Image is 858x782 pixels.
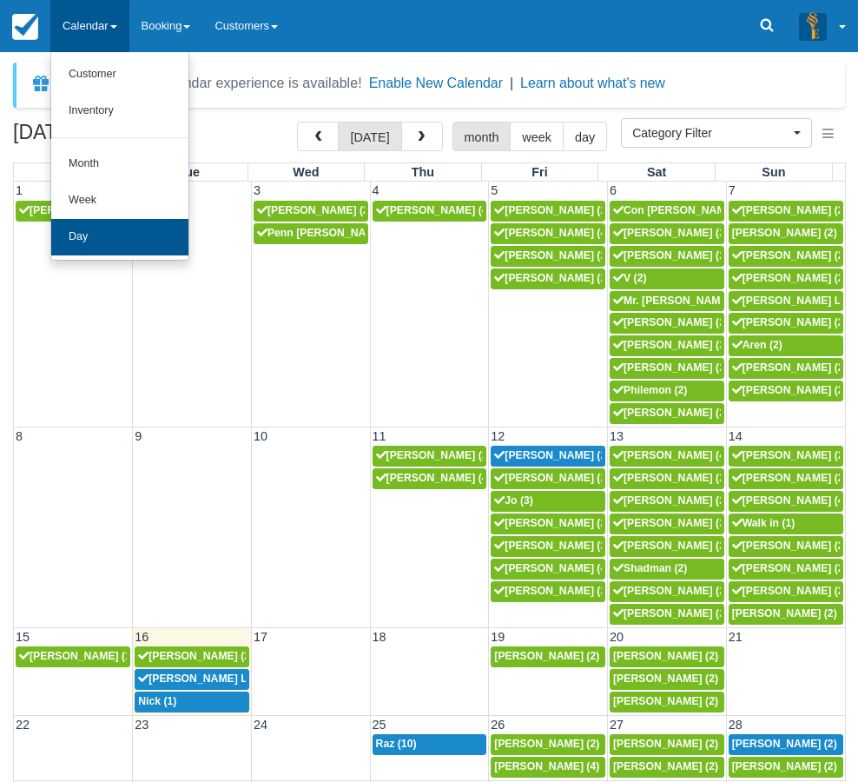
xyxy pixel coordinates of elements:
[613,227,729,239] span: [PERSON_NAME] (2)
[732,339,782,351] span: Aren (2)
[729,536,843,557] a: [PERSON_NAME] (2)
[491,559,605,580] a: [PERSON_NAME] (4)
[613,494,729,507] span: [PERSON_NAME] (2)
[613,585,729,597] span: [PERSON_NAME] (2)
[19,650,135,662] span: [PERSON_NAME] (1)
[254,223,368,244] a: Penn [PERSON_NAME] (2)
[729,358,843,379] a: [PERSON_NAME] (2)
[412,165,434,179] span: Thu
[613,738,718,750] span: [PERSON_NAME] (2)
[252,718,269,732] span: 24
[613,517,729,529] span: [PERSON_NAME] (2)
[732,361,848,374] span: [PERSON_NAME] (2)
[732,760,837,772] span: [PERSON_NAME] (2)
[729,313,843,334] a: [PERSON_NAME] (2)
[610,313,724,334] a: [PERSON_NAME] (2)
[613,650,718,662] span: [PERSON_NAME] (2)
[489,429,506,443] span: 12
[613,472,729,484] span: [PERSON_NAME] (2)
[371,718,388,732] span: 25
[729,201,843,222] a: [PERSON_NAME] (2)
[613,272,647,284] span: V (2)
[613,607,729,620] span: [PERSON_NAME] (2)
[613,249,729,262] span: [PERSON_NAME] (2)
[732,227,837,239] span: [PERSON_NAME] (2)
[252,183,262,197] span: 3
[613,316,729,328] span: [PERSON_NAME] (2)
[494,760,599,772] span: [PERSON_NAME] (4)
[494,650,599,662] span: [PERSON_NAME] (2)
[494,517,610,529] span: [PERSON_NAME] (2)
[729,223,843,244] a: [PERSON_NAME] (2)
[729,734,843,755] a: [PERSON_NAME] (2)
[613,295,747,307] span: Mr. [PERSON_NAME] (2)
[133,429,143,443] span: 9
[14,630,31,644] span: 15
[257,227,401,239] span: Penn [PERSON_NAME] (2)
[729,291,843,312] a: [PERSON_NAME] Law (2)
[610,335,724,356] a: [PERSON_NAME] (2)
[491,646,605,667] a: [PERSON_NAME] (2)
[491,734,605,755] a: [PERSON_NAME] (2)
[610,291,724,312] a: Mr. [PERSON_NAME] (2)
[494,227,610,239] span: [PERSON_NAME] (4)
[799,12,827,40] img: A3
[610,646,724,667] a: [PERSON_NAME] (2)
[610,757,724,778] a: [PERSON_NAME] (2)
[647,165,666,179] span: Sat
[732,249,848,262] span: [PERSON_NAME] (2)
[610,536,724,557] a: [PERSON_NAME] (2)
[491,757,605,778] a: [PERSON_NAME] (4)
[135,669,249,690] a: [PERSON_NAME] Lifts Australia; [PERSON_NAME] (2)
[257,204,373,216] span: [PERSON_NAME] (2)
[338,122,401,151] button: [DATE]
[491,491,605,512] a: Jo (3)
[293,165,319,179] span: Wed
[376,472,492,484] span: [PERSON_NAME] (4)
[610,403,724,424] a: [PERSON_NAME] (2)
[51,56,188,93] a: Customer
[563,122,607,151] button: day
[608,183,618,197] span: 6
[494,562,610,574] span: [PERSON_NAME] (4)
[732,472,848,484] span: [PERSON_NAME] (2)
[632,124,789,142] span: Category Filter
[494,449,610,461] span: [PERSON_NAME] (2)
[610,581,724,602] a: [PERSON_NAME] (2)
[14,718,31,732] span: 22
[732,562,848,574] span: [PERSON_NAME] (2)
[610,669,724,690] a: [PERSON_NAME] (2)
[138,695,176,707] span: Nick (1)
[135,692,249,712] a: Nick (1)
[494,585,610,597] span: [PERSON_NAME] (2)
[613,407,729,419] span: [PERSON_NAME] (2)
[531,165,547,179] span: Fri
[729,446,843,467] a: [PERSON_NAME] (2)
[491,223,605,244] a: [PERSON_NAME] (4)
[621,118,812,148] button: Category Filter
[371,429,388,443] span: 11
[727,183,737,197] span: 7
[610,358,724,379] a: [PERSON_NAME] (2)
[376,204,492,216] span: [PERSON_NAME] (4)
[613,562,687,574] span: Shadman (2)
[729,757,843,778] a: [PERSON_NAME] (2)
[138,650,254,662] span: [PERSON_NAME] (2)
[373,201,487,222] a: [PERSON_NAME] (4)
[608,630,625,644] span: 20
[610,734,724,755] a: [PERSON_NAME] (2)
[135,646,249,667] a: [PERSON_NAME] (2)
[729,604,843,625] a: [PERSON_NAME] (2)
[252,630,269,644] span: 17
[610,514,724,534] a: [PERSON_NAME] (2)
[732,607,837,620] span: [PERSON_NAME] (2)
[19,204,135,216] span: [PERSON_NAME] (2)
[732,585,848,597] span: [PERSON_NAME] (2)
[729,268,843,289] a: [PERSON_NAME] (2)
[491,536,605,557] a: [PERSON_NAME] (2)
[373,446,487,467] a: [PERSON_NAME] (2)
[489,183,499,197] span: 5
[610,692,724,712] a: [PERSON_NAME] (2)
[613,449,729,461] span: [PERSON_NAME] (4)
[727,630,744,644] span: 21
